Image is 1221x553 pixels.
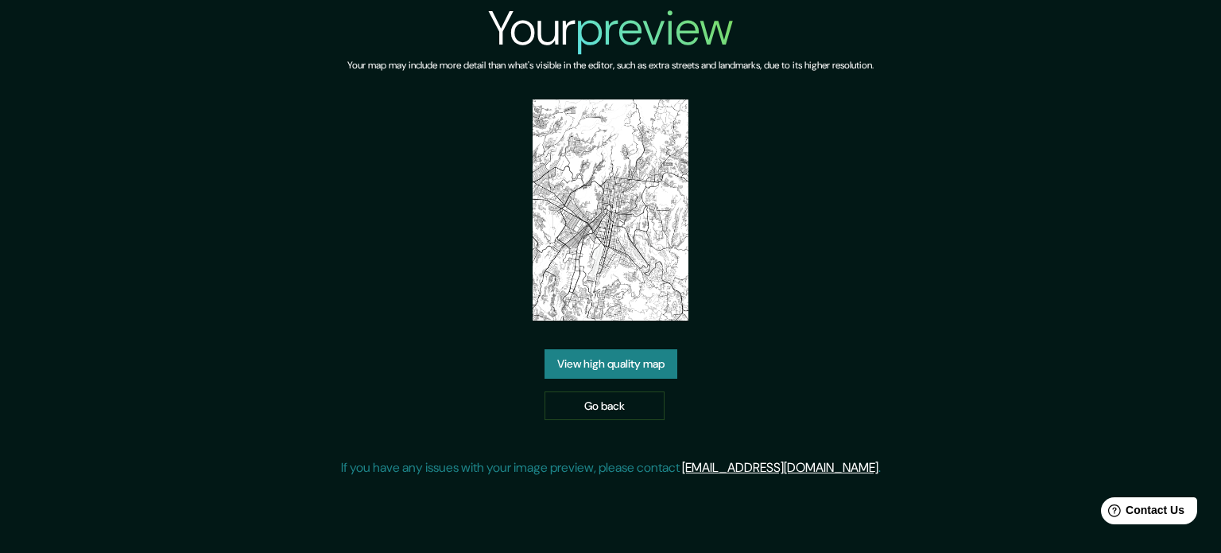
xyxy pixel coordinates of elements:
[347,57,874,74] h6: Your map may include more detail than what's visible in the editor, such as extra streets and lan...
[545,391,665,421] a: Go back
[341,458,881,477] p: If you have any issues with your image preview, please contact .
[533,99,689,321] img: created-map-preview
[545,349,677,379] a: View high quality map
[1080,491,1204,535] iframe: Help widget launcher
[682,459,878,476] a: [EMAIL_ADDRESS][DOMAIN_NAME]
